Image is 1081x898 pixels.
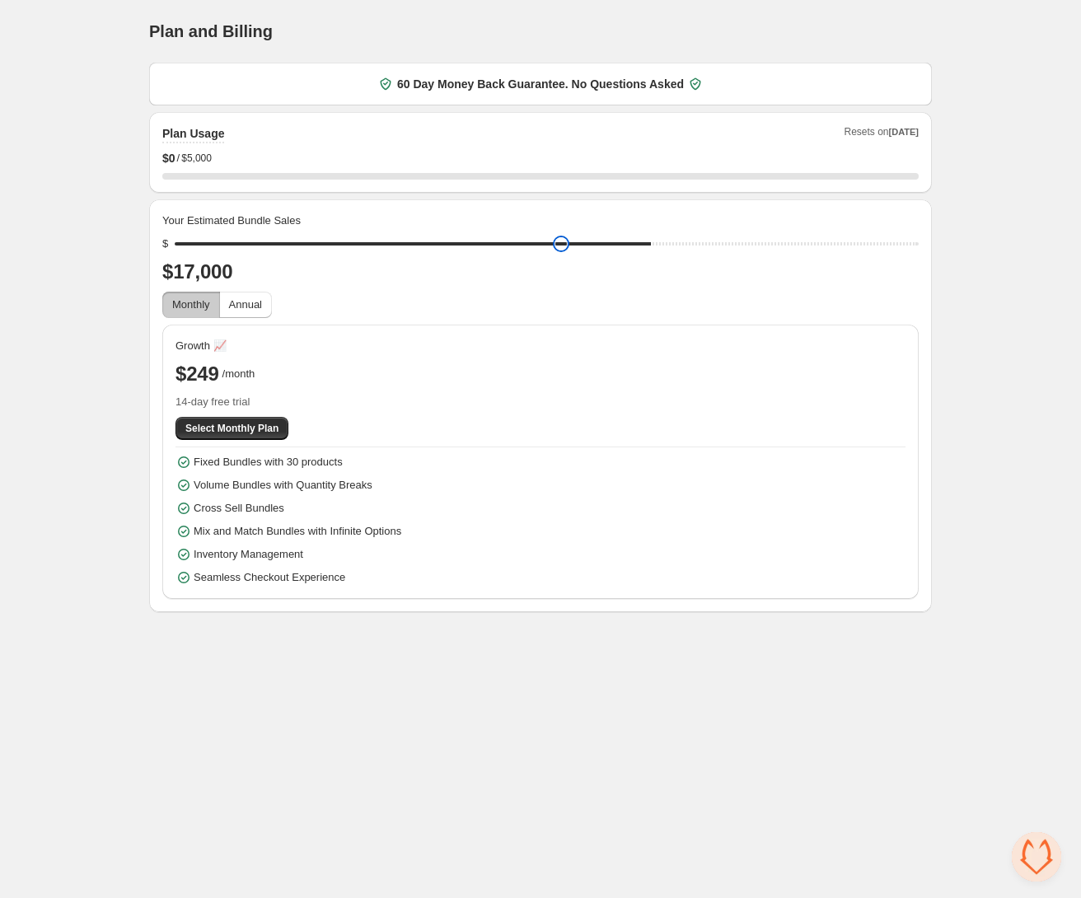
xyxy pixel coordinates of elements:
[175,361,219,387] span: $249
[181,152,212,165] span: $5,000
[162,259,919,285] h2: $17,000
[222,366,255,382] span: /month
[162,150,175,166] span: $ 0
[219,292,272,318] button: Annual
[194,523,401,540] span: Mix and Match Bundles with Infinite Options
[175,417,288,440] button: Select Monthly Plan
[845,125,920,143] span: Resets on
[162,236,168,252] div: $
[194,477,372,493] span: Volume Bundles with Quantity Breaks
[162,213,301,229] span: Your Estimated Bundle Sales
[1012,832,1061,882] div: Ouvrir le chat
[175,394,906,410] span: 14-day free trial
[397,76,684,92] span: 60 Day Money Back Guarantee. No Questions Asked
[194,569,345,586] span: Seamless Checkout Experience
[162,125,224,142] h2: Plan Usage
[194,454,343,470] span: Fixed Bundles with 30 products
[889,127,919,137] span: [DATE]
[172,298,210,311] span: Monthly
[162,292,220,318] button: Monthly
[149,21,273,41] h1: Plan and Billing
[194,546,303,563] span: Inventory Management
[175,338,227,354] span: Growth 📈
[185,422,278,435] span: Select Monthly Plan
[229,298,262,311] span: Annual
[162,150,919,166] div: /
[194,500,284,517] span: Cross Sell Bundles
